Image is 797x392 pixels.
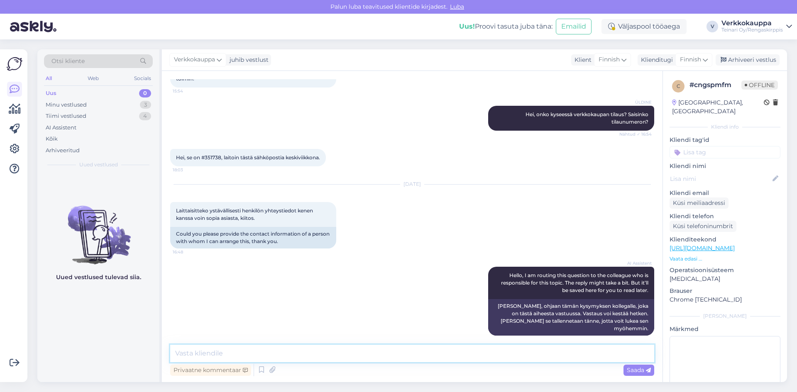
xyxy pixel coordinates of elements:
[571,56,592,64] div: Klient
[132,73,153,84] div: Socials
[176,154,320,161] span: Hei, se on #351738, laitoin tästä sähköpostia keskiviikkona.
[7,56,22,72] img: Askly Logo
[46,135,58,143] div: Kõik
[140,101,151,109] div: 3
[176,207,314,221] span: Laittaisitteko ystävällisesti henkilön yhteystiedot kenen kanssa voin sopia asiasta, kiitos.
[670,189,780,197] p: Kliendi email
[459,22,475,30] b: Uus!
[670,244,735,252] a: [URL][DOMAIN_NAME]
[46,101,87,109] div: Minu vestlused
[51,57,85,66] span: Otsi kliente
[170,365,251,376] div: Privaatne kommentaar
[621,336,652,342] span: 16:48
[721,20,792,33] a: VerkkokauppaTeinari Oy/Rengaskirppis
[46,146,80,155] div: Arhiveeritud
[670,197,729,209] div: Küsi meiliaadressi
[173,167,204,173] span: 18:03
[707,21,718,32] div: V
[670,136,780,144] p: Kliendi tag'id
[79,161,118,168] span: Uued vestlused
[621,260,652,266] span: AI Assistent
[56,273,141,282] p: Uued vestlused tulevad siia.
[619,131,652,137] span: Nähtud ✓ 16:54
[174,55,215,64] span: Verkkokauppa
[741,80,778,90] span: Offline
[139,89,151,97] div: 0
[689,80,741,90] div: # cngspmfm
[670,174,771,183] input: Lisa nimi
[621,99,652,105] span: ÜLDINE
[670,312,780,320] div: [PERSON_NAME]
[672,98,764,116] div: [GEOGRAPHIC_DATA], [GEOGRAPHIC_DATA]
[501,272,650,293] span: Hello, I am routing this question to the colleague who is responsible for this topic. The reply m...
[170,180,654,188] div: [DATE]
[526,111,650,125] span: Hei, onko kyseessä verkkokaupan tilaus? Saisinko tilaunumeron?
[459,22,553,32] div: Proovi tasuta juba täna:
[670,162,780,170] p: Kliendi nimi
[173,249,204,255] span: 16:48
[670,295,780,304] p: Chrome [TECHNICAL_ID]
[670,235,780,244] p: Klienditeekond
[46,124,76,132] div: AI Assistent
[638,56,673,64] div: Klienditugi
[601,19,687,34] div: Väljaspool tööaega
[670,123,780,131] div: Kliendi info
[44,73,54,84] div: All
[680,55,701,64] span: Finnish
[677,83,680,89] span: c
[670,325,780,334] p: Märkmed
[716,54,780,66] div: Arhiveeri vestlus
[670,255,780,263] p: Vaata edasi ...
[721,27,783,33] div: Teinari Oy/Rengaskirppis
[670,221,736,232] div: Küsi telefoninumbrit
[670,146,780,158] input: Lisa tag
[447,3,467,10] span: Luba
[670,287,780,295] p: Brauser
[556,19,592,34] button: Emailid
[37,191,159,265] img: No chats
[670,266,780,275] p: Operatsioonisüsteem
[139,112,151,120] div: 4
[670,212,780,221] p: Kliendi telefon
[627,366,651,374] span: Saada
[670,275,780,283] p: [MEDICAL_DATA]
[86,73,100,84] div: Web
[46,89,56,97] div: Uus
[721,20,783,27] div: Verkkokauppa
[488,299,654,336] div: [PERSON_NAME], ohjaan tämän kysymyksen kollegalle, joka on tästä aiheesta vastuussa. Vastaus voi ...
[173,88,204,94] span: 15:54
[46,112,86,120] div: Tiimi vestlused
[599,55,620,64] span: Finnish
[226,56,269,64] div: juhib vestlust
[170,227,336,248] div: Could you please provide the contact information of a person with whom I can arrange this, thank ...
